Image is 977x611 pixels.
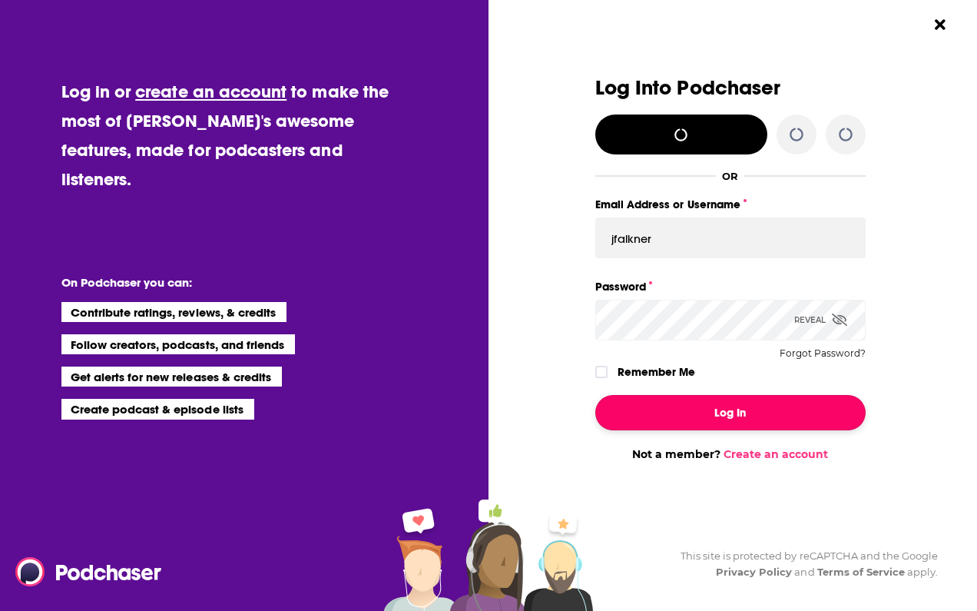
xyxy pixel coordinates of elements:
[15,557,151,586] a: Podchaser - Follow, Share and Rate Podcasts
[595,77,866,99] h3: Log Into Podchaser
[595,194,866,214] label: Email Address or Username
[724,447,828,461] a: Create an account
[618,362,695,382] label: Remember Me
[15,557,163,586] img: Podchaser - Follow, Share and Rate Podcasts
[61,275,369,290] li: On Podchaser you can:
[926,10,955,39] button: Close Button
[794,300,847,340] div: Reveal
[135,81,286,102] a: create an account
[780,348,866,359] button: Forgot Password?
[595,447,866,461] div: Not a member?
[817,566,906,578] a: Terms of Service
[716,566,793,578] a: Privacy Policy
[61,399,254,419] li: Create podcast & episode lists
[595,277,866,297] label: Password
[722,170,738,182] div: OR
[61,334,296,354] li: Follow creators, podcasts, and friends
[595,218,866,259] input: Email Address or Username
[61,367,282,387] li: Get alerts for new releases & credits
[61,302,287,322] li: Contribute ratings, reviews, & credits
[595,395,866,430] button: Log In
[668,548,939,580] div: This site is protected by reCAPTCHA and the Google and apply.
